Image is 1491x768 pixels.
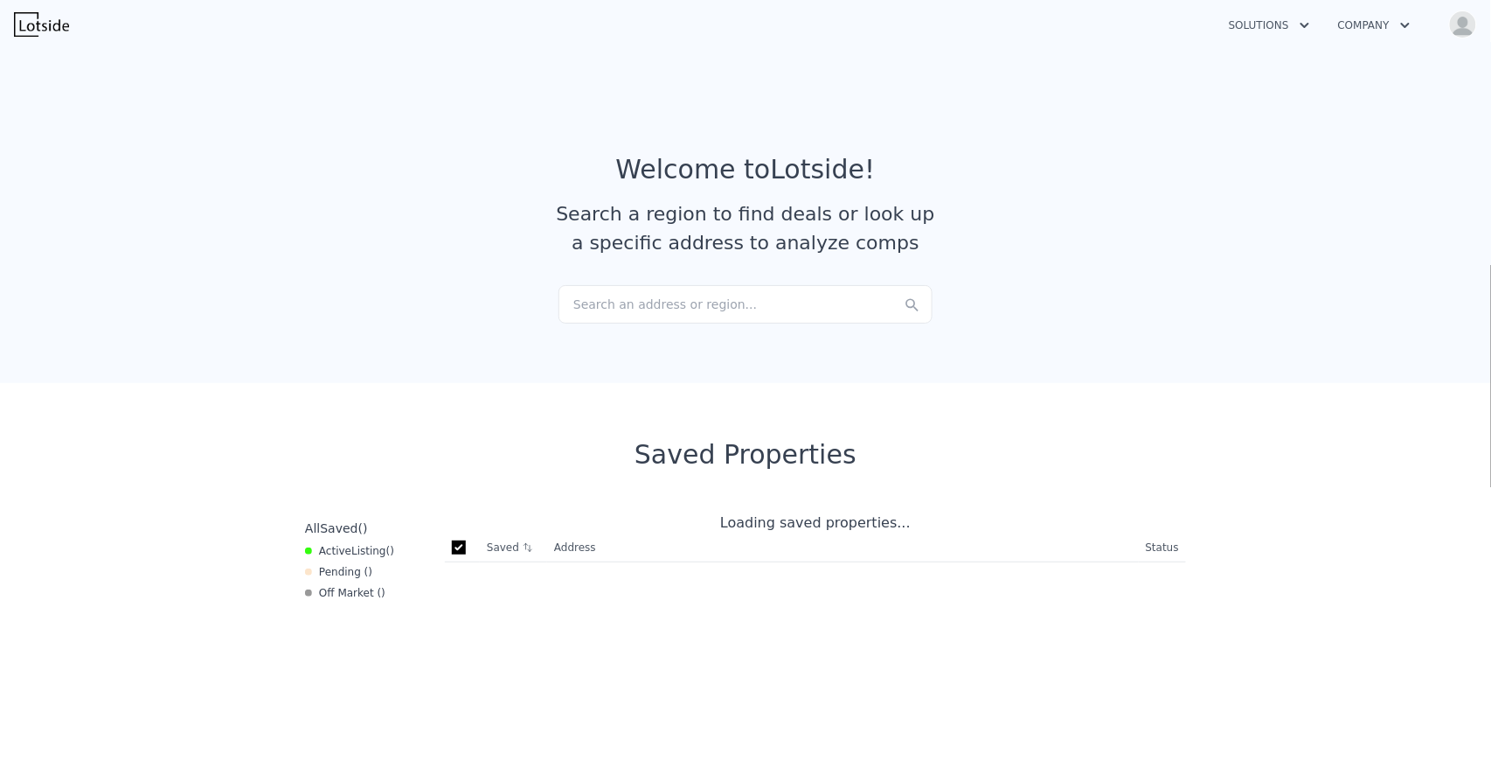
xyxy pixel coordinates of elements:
[305,520,368,537] div: All ( )
[1139,534,1186,562] th: Status
[1215,10,1324,41] button: Solutions
[1324,10,1425,41] button: Company
[305,565,372,579] div: Pending ( )
[480,534,547,562] th: Saved
[298,439,1193,471] div: Saved Properties
[305,586,385,600] div: Off Market ( )
[1449,10,1477,38] img: avatar
[319,544,394,558] span: Active ( )
[558,285,933,324] div: Search an address or region...
[550,199,941,257] div: Search a region to find deals or look up a specific address to analyze comps
[445,513,1186,534] div: Loading saved properties...
[547,534,1139,562] th: Address
[616,154,876,185] div: Welcome to Lotside !
[351,545,386,557] span: Listing
[320,521,357,535] span: Saved
[14,12,69,37] img: Lotside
